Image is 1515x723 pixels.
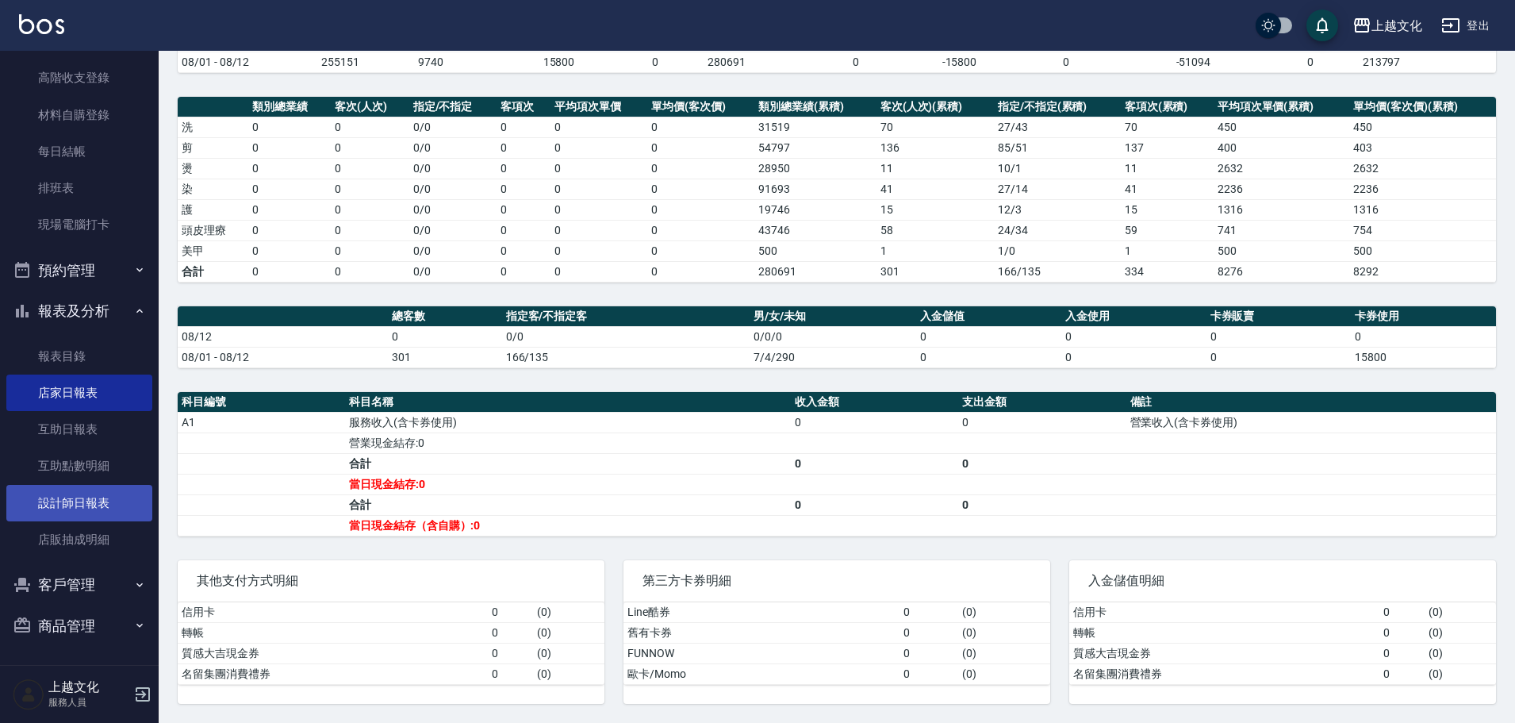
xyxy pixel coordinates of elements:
[331,261,409,282] td: 0
[511,52,608,72] td: 15800
[550,97,647,117] th: 平均項次單價
[48,679,129,695] h5: 上越文化
[345,453,791,474] td: 合計
[1346,10,1429,42] button: 上越文化
[1351,347,1496,367] td: 15800
[607,52,704,72] td: 0
[409,137,497,158] td: 0 / 0
[197,573,585,589] span: 其他支付方式明細
[6,97,152,133] a: 材料自購登錄
[497,240,550,261] td: 0
[178,179,248,199] td: 染
[647,137,754,158] td: 0
[899,663,959,684] td: 0
[414,52,511,72] td: 9740
[317,52,414,72] td: 255151
[876,261,994,282] td: 301
[345,433,791,453] td: 營業現金結存:0
[178,392,345,413] th: 科目編號
[178,412,345,433] td: A1
[497,158,550,179] td: 0
[994,261,1121,282] td: 166/135
[623,663,899,684] td: 歐卡/Momo
[1214,179,1350,199] td: 2236
[623,622,899,643] td: 舊有卡券
[994,117,1121,137] td: 27 / 43
[1121,117,1214,137] td: 70
[1425,622,1496,643] td: ( 0 )
[1351,326,1496,347] td: 0
[1125,52,1262,72] td: -51094
[409,117,497,137] td: 0 / 0
[876,137,994,158] td: 136
[1206,306,1352,327] th: 卡券販賣
[6,521,152,558] a: 店販抽成明細
[958,643,1050,663] td: ( 0 )
[409,179,497,199] td: 0 / 0
[791,412,958,433] td: 0
[994,220,1121,240] td: 24 / 34
[754,117,876,137] td: 31519
[1061,306,1206,327] th: 入金使用
[899,602,959,623] td: 0
[1214,220,1350,240] td: 741
[248,117,331,137] td: 0
[1121,199,1214,220] td: 15
[800,52,911,72] td: 0
[1349,261,1496,282] td: 8292
[6,485,152,521] a: 設計師日報表
[48,695,129,710] p: 服務人員
[1121,261,1214,282] td: 334
[178,52,317,72] td: 08/01 - 08/12
[331,199,409,220] td: 0
[331,117,409,137] td: 0
[497,97,550,117] th: 客項次
[1121,220,1214,240] td: 59
[647,158,754,179] td: 0
[488,602,534,623] td: 0
[1069,602,1496,685] table: a dense table
[1349,137,1496,158] td: 403
[1435,11,1496,40] button: 登出
[754,261,876,282] td: 280691
[1121,137,1214,158] td: 137
[488,663,534,684] td: 0
[876,117,994,137] td: 70
[497,137,550,158] td: 0
[248,137,331,158] td: 0
[958,663,1050,684] td: ( 0 )
[1214,261,1350,282] td: 8276
[6,338,152,375] a: 報表目錄
[178,199,248,220] td: 護
[1121,240,1214,261] td: 1
[754,97,876,117] th: 類別總業績(累積)
[178,306,1496,368] table: a dense table
[1206,326,1352,347] td: 0
[994,158,1121,179] td: 10 / 1
[958,392,1126,413] th: 支出金額
[647,117,754,137] td: 0
[750,306,916,327] th: 男/女/未知
[533,663,604,684] td: ( 0 )
[6,170,152,206] a: 排班表
[754,220,876,240] td: 43746
[958,622,1050,643] td: ( 0 )
[13,679,44,710] img: Person
[1214,158,1350,179] td: 2632
[497,261,550,282] td: 0
[647,179,754,199] td: 0
[533,602,604,623] td: ( 0 )
[1007,52,1124,72] td: 0
[502,347,750,367] td: 166/135
[750,347,916,367] td: 7/4/290
[791,494,958,515] td: 0
[1126,392,1497,413] th: 備註
[1121,158,1214,179] td: 11
[1379,602,1425,623] td: 0
[178,326,388,347] td: 08/12
[647,261,754,282] td: 0
[1088,573,1477,589] span: 入金儲值明細
[488,643,534,663] td: 0
[409,240,497,261] td: 0 / 0
[550,199,647,220] td: 0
